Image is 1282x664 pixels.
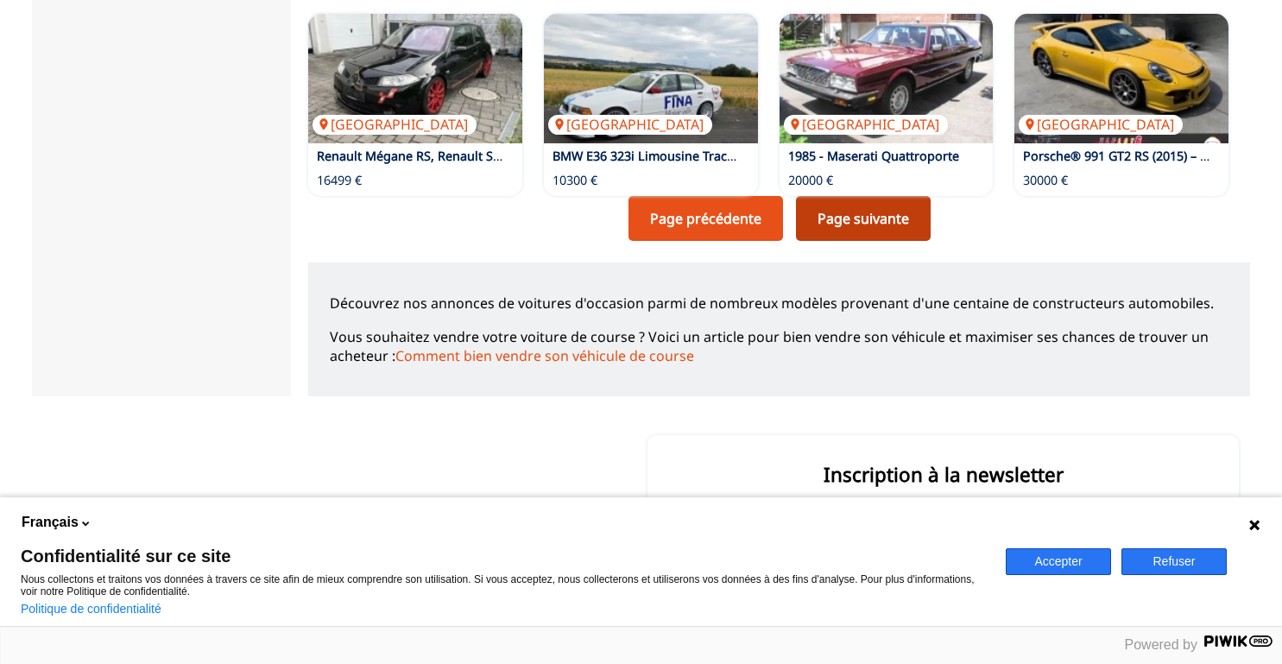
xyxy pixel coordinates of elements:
[1023,148,1246,164] a: Porsche® 991 GT2 RS (2015) – Rohbau
[784,115,948,134] p: [GEOGRAPHIC_DATA]
[553,148,881,164] a: BMW E36 323i Limousine Tracktool KW V3 Protrack ONE
[780,14,994,143] img: 1985 - Maserati Quattroporte
[1014,14,1228,143] img: Porsche® 991 GT2 RS (2015) – Rohbau
[317,148,518,164] a: Renault Mégane RS, Renault Sport
[21,547,985,565] span: Confidentialité sur ce site
[330,294,1228,313] p: Découvrez nos annonces de voitures d'occasion parmi de nombreux modèles provenant d'une centaine ...
[395,346,694,365] a: Comment bien vendre son véhicule de course
[1006,548,1111,575] button: Accepter
[1121,548,1227,575] button: Refuser
[317,172,362,189] p: 16499 €
[330,327,1228,366] p: Vous souhaitez vendre votre voiture de course ? Voici un article pour bien vendre son véhicule et...
[548,115,712,134] p: [GEOGRAPHIC_DATA]
[21,602,161,616] a: Politique de confidentialité
[788,148,959,164] a: 1985 - Maserati Quattroporte
[544,14,758,143] a: BMW E36 323i Limousine Tracktool KW V3 Protrack ONE[GEOGRAPHIC_DATA]
[796,196,931,241] a: Page suivante
[788,172,833,189] p: 20000 €
[22,513,79,532] span: Français
[691,461,1196,488] p: Inscription à la newsletter
[544,14,758,143] img: BMW E36 323i Limousine Tracktool KW V3 Protrack ONE
[21,573,985,598] p: Nous collectons et traitons vos données à travers ce site afin de mieux comprendre son utilisatio...
[1019,115,1183,134] p: [GEOGRAPHIC_DATA]
[313,115,477,134] p: [GEOGRAPHIC_DATA]
[1125,637,1198,652] span: Powered by
[308,14,522,143] a: Renault Mégane RS, Renault Sport[GEOGRAPHIC_DATA]
[553,172,597,189] p: 10300 €
[1014,14,1228,143] a: Porsche® 991 GT2 RS (2015) – Rohbau[GEOGRAPHIC_DATA]
[1023,172,1068,189] p: 30000 €
[308,14,522,143] img: Renault Mégane RS, Renault Sport
[628,196,783,241] a: Page précédente
[780,14,994,143] a: 1985 - Maserati Quattroporte[GEOGRAPHIC_DATA]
